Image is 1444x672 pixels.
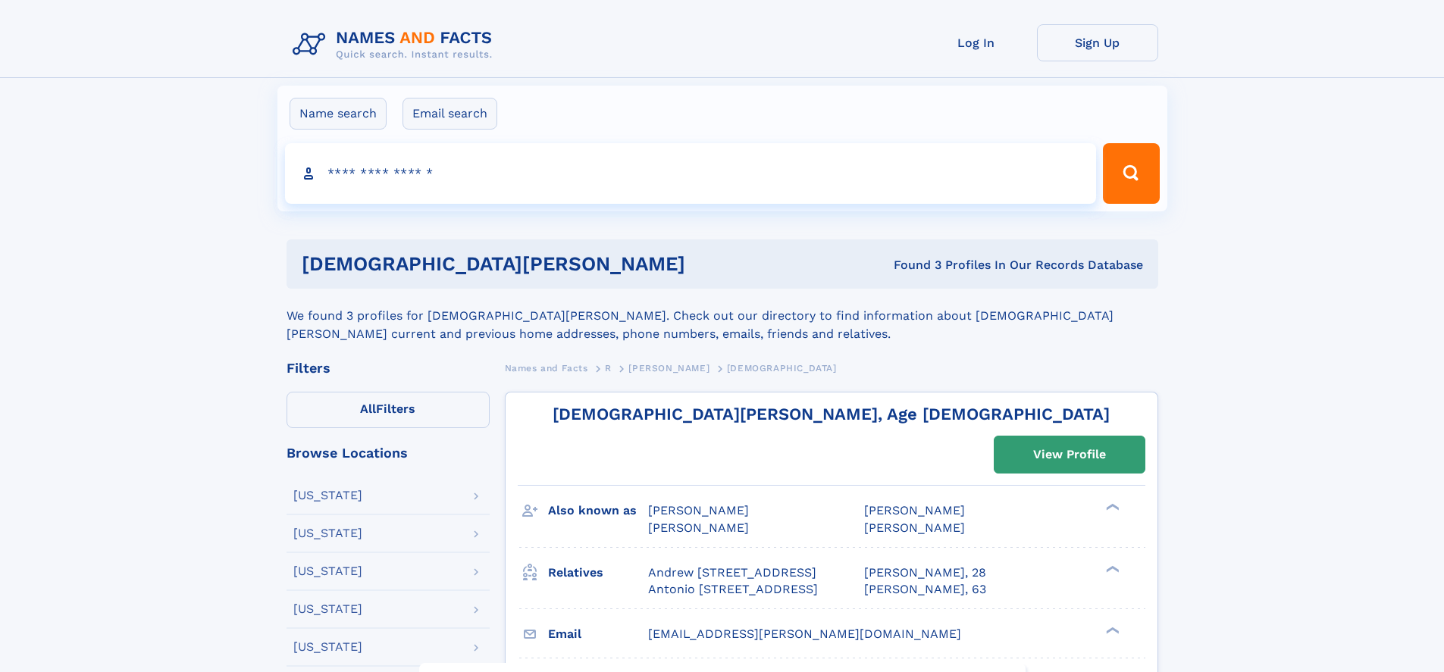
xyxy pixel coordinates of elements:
div: [US_STATE] [293,603,362,615]
label: Email search [403,98,497,130]
a: Andrew [STREET_ADDRESS] [648,564,816,581]
div: [US_STATE] [293,527,362,539]
span: [PERSON_NAME] [864,503,965,517]
input: search input [285,143,1097,204]
a: View Profile [995,436,1145,473]
div: ❯ [1102,502,1120,512]
div: ❯ [1102,625,1120,635]
div: [US_STATE] [293,489,362,502]
span: [PERSON_NAME] [628,363,709,374]
a: Sign Up [1037,24,1158,61]
div: View Profile [1033,437,1106,472]
div: Browse Locations [287,446,490,460]
a: Log In [916,24,1037,61]
div: Filters [287,361,490,375]
div: We found 3 profiles for [DEMOGRAPHIC_DATA][PERSON_NAME]. Check out our directory to find informat... [287,289,1158,343]
a: [PERSON_NAME] [628,358,709,377]
h1: [DEMOGRAPHIC_DATA][PERSON_NAME] [302,255,790,273]
div: [US_STATE] [293,641,362,653]
span: All [360,402,376,416]
div: ❯ [1102,564,1120,574]
h3: Also known as [548,498,648,524]
img: Logo Names and Facts [287,24,505,65]
a: Names and Facts [505,358,588,377]
label: Filters [287,392,490,428]
span: [PERSON_NAME] [864,520,965,535]
span: [EMAIL_ADDRESS][PERSON_NAME][DOMAIN_NAME] [648,627,961,641]
button: Search Button [1103,143,1159,204]
label: Name search [290,98,387,130]
div: [US_STATE] [293,565,362,577]
a: Antonio [STREET_ADDRESS] [648,581,818,598]
span: R [605,363,612,374]
span: [PERSON_NAME] [648,520,749,535]
a: [PERSON_NAME], 28 [864,564,986,581]
a: R [605,358,612,377]
h3: Relatives [548,560,648,586]
a: [PERSON_NAME], 63 [864,581,986,598]
div: Found 3 Profiles In Our Records Database [789,257,1143,273]
a: [DEMOGRAPHIC_DATA][PERSON_NAME], Age [DEMOGRAPHIC_DATA] [553,405,1110,424]
span: [DEMOGRAPHIC_DATA] [727,363,837,374]
h3: Email [548,621,648,647]
span: [PERSON_NAME] [648,503,749,517]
